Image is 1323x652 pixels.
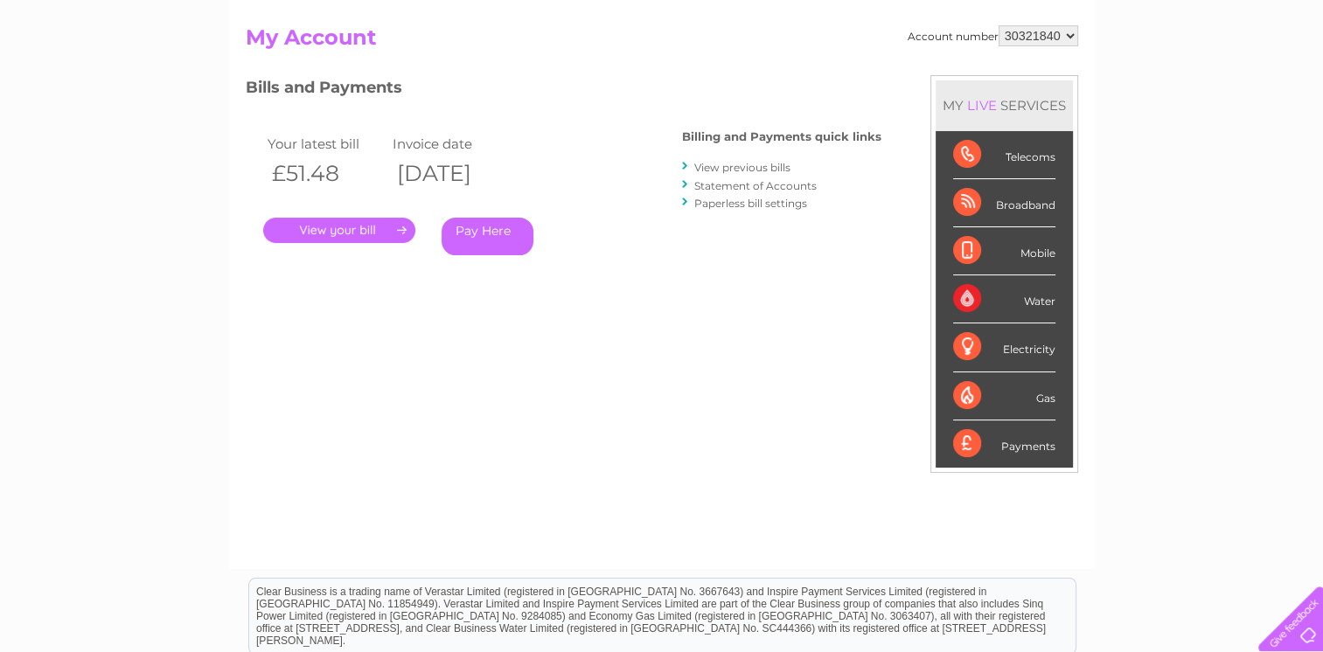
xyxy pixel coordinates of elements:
[1108,74,1160,87] a: Telecoms
[993,9,1114,31] a: 0333 014 3131
[953,372,1055,420] div: Gas
[246,25,1078,59] h2: My Account
[1059,74,1097,87] a: Energy
[1015,74,1048,87] a: Water
[908,25,1078,46] div: Account number
[694,197,807,210] a: Paperless bill settings
[246,75,881,106] h3: Bills and Payments
[249,10,1076,85] div: Clear Business is a trading name of Verastar Limited (registered in [GEOGRAPHIC_DATA] No. 3667643...
[953,131,1055,179] div: Telecoms
[953,227,1055,275] div: Mobile
[1207,74,1250,87] a: Contact
[263,132,389,156] td: Your latest bill
[936,80,1073,130] div: MY SERVICES
[953,275,1055,323] div: Water
[694,161,790,174] a: View previous bills
[953,323,1055,371] div: Electricity
[694,179,817,192] a: Statement of Accounts
[953,420,1055,468] div: Payments
[388,132,514,156] td: Invoice date
[263,218,415,243] a: .
[442,218,533,255] a: Pay Here
[263,156,389,191] th: £51.48
[1171,74,1196,87] a: Blog
[46,45,136,99] img: logo.png
[953,179,1055,227] div: Broadband
[388,156,514,191] th: [DATE]
[1265,74,1306,87] a: Log out
[964,97,1000,114] div: LIVE
[682,130,881,143] h4: Billing and Payments quick links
